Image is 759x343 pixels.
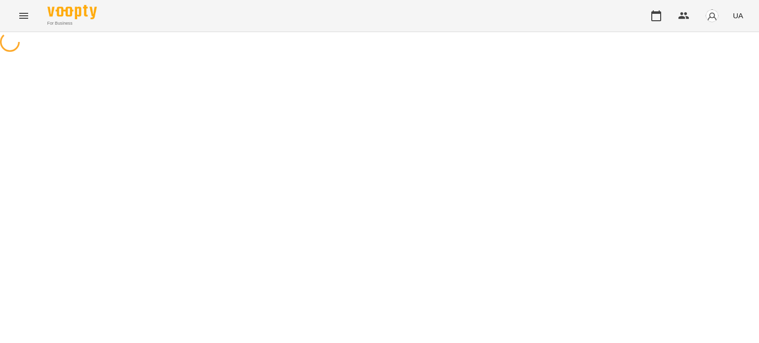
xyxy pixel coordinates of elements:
[729,6,747,25] button: UA
[705,9,719,23] img: avatar_s.png
[12,4,36,28] button: Menu
[47,5,97,19] img: Voopty Logo
[733,10,743,21] span: UA
[47,20,97,27] span: For Business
